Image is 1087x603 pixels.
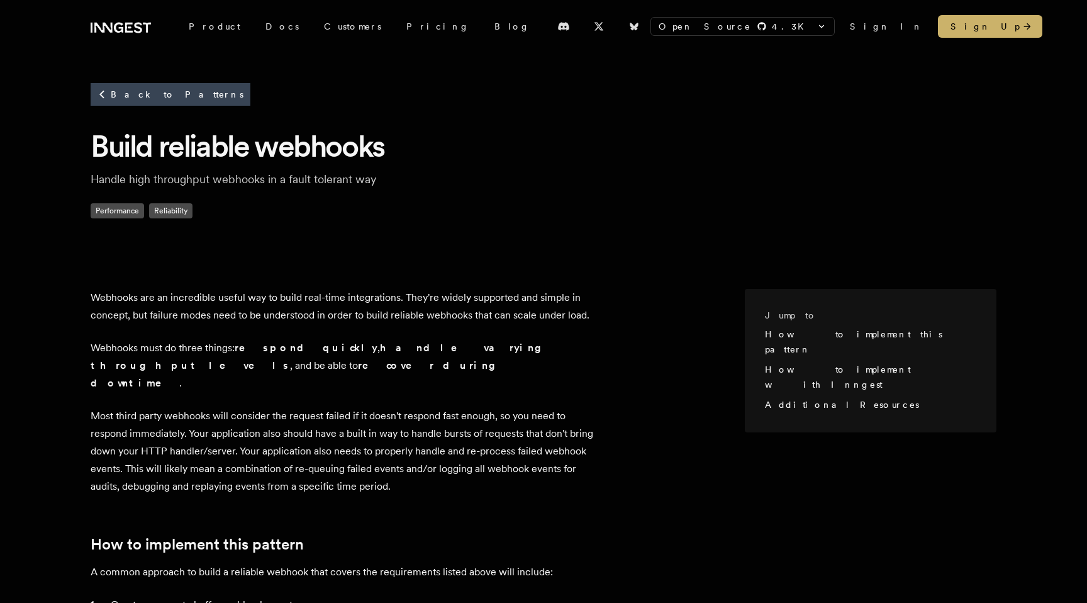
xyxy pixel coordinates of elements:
a: Blog [482,15,542,38]
a: X [585,16,613,37]
a: Discord [550,16,577,37]
p: Webhooks must do three things: , , and be able to . [91,339,594,392]
h3: Jump to [765,309,966,322]
a: How to implement with Inngest [765,364,910,390]
div: Product [176,15,253,38]
h1: Build reliable webhooks [91,127,996,166]
p: Most third party webhooks will consider the request failed if it doesn't respond fast enough, so ... [91,407,594,495]
a: Sign Up [938,15,1042,38]
a: Pricing [394,15,482,38]
span: 4.3 K [772,20,811,33]
a: Bluesky [620,16,648,37]
a: Back to Patterns [91,83,250,106]
p: Webhooks are an incredible useful way to build real-time integrations. They're widely supported a... [91,289,594,324]
p: A common approach to build a reliable webhook that covers the requirements listed above will incl... [91,563,594,581]
span: Performance [91,203,144,218]
a: Customers [311,15,394,38]
a: Docs [253,15,311,38]
span: Open Source [659,20,752,33]
a: Sign In [850,20,923,33]
p: Handle high throughput webhooks in a fault tolerant way [91,171,493,188]
strong: respond quickly [235,342,377,354]
a: How to implement this pattern [765,329,942,354]
a: Additional Resources [765,400,919,410]
span: Reliability [149,203,192,218]
h2: How to implement this pattern [91,536,594,553]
